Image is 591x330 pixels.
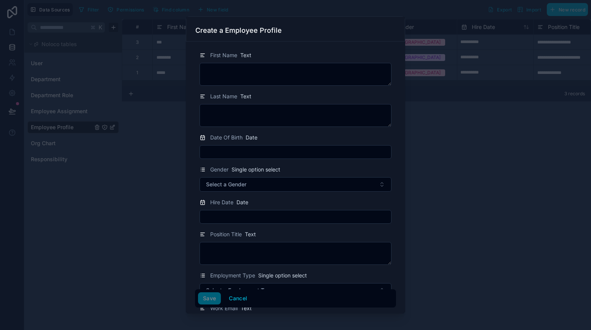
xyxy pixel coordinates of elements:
span: Text [245,231,256,238]
span: First Name [210,51,237,59]
span: Text [241,304,252,312]
span: Single option select [258,272,307,279]
span: Text [240,93,251,100]
span: Gender [210,166,228,173]
span: Hire Date [210,199,233,206]
span: Employment Type [210,272,255,279]
button: Cancel [224,292,252,304]
span: Work Email [210,304,238,312]
button: Select Button [200,177,391,192]
span: Select a Gender [206,181,246,188]
span: Position Title [210,231,242,238]
span: Text [240,51,251,59]
span: Date Of Birth [210,134,243,141]
button: Select Button [200,283,391,298]
span: Date [246,134,257,141]
span: Single option select [232,166,280,173]
h3: Create a Employee Profile [195,26,282,35]
span: Last Name [210,93,237,100]
span: Select a Employment Type [206,287,273,294]
span: Date [236,199,248,206]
